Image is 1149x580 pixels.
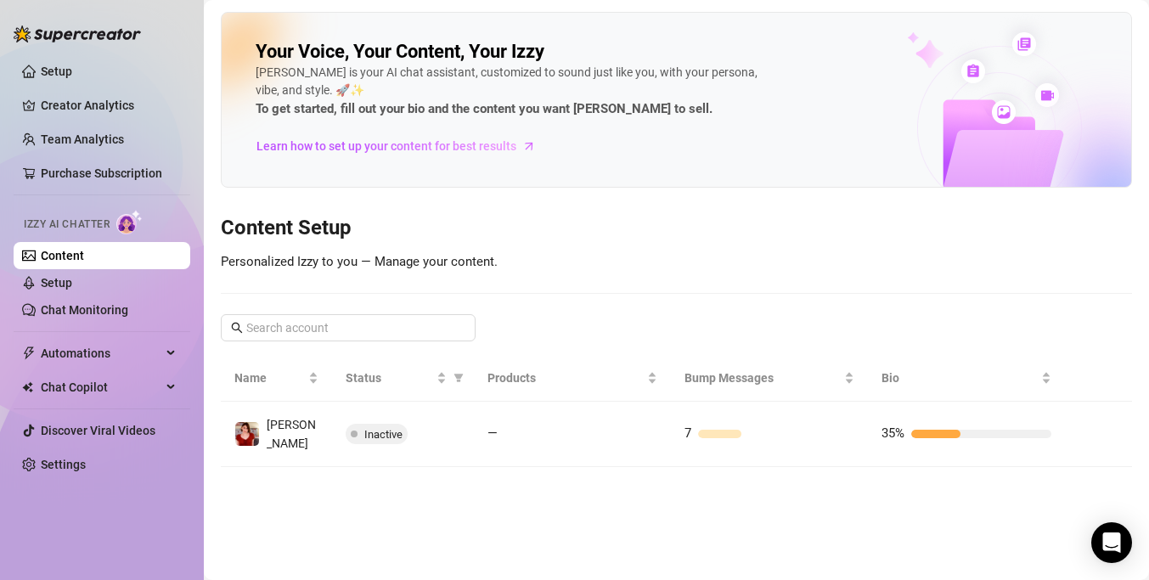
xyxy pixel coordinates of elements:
[881,369,1038,387] span: Bio
[267,418,316,450] span: [PERSON_NAME]
[41,340,161,367] span: Automations
[474,355,671,402] th: Products
[24,217,110,233] span: Izzy AI Chatter
[487,369,644,387] span: Products
[256,132,549,160] a: Learn how to set up your content for best results
[450,365,467,391] span: filter
[41,303,128,317] a: Chat Monitoring
[671,355,868,402] th: Bump Messages
[41,424,155,437] a: Discover Viral Videos
[41,249,84,262] a: Content
[1091,522,1132,563] div: Open Intercom Messenger
[41,458,86,471] a: Settings
[221,215,1132,242] h3: Content Setup
[41,374,161,401] span: Chat Copilot
[221,355,332,402] th: Name
[256,101,712,116] strong: To get started, fill out your bio and the content you want [PERSON_NAME] to sell.
[256,137,516,155] span: Learn how to set up your content for best results
[868,355,1065,402] th: Bio
[487,425,498,441] span: —
[346,369,433,387] span: Status
[364,428,403,441] span: Inactive
[246,318,452,337] input: Search account
[14,25,141,42] img: logo-BBDzfeDw.svg
[22,381,33,393] img: Chat Copilot
[234,369,305,387] span: Name
[684,369,841,387] span: Bump Messages
[41,276,72,290] a: Setup
[235,422,259,446] img: Vera
[868,14,1131,187] img: ai-chatter-content-library-cLFOSyPT.png
[256,64,765,120] div: [PERSON_NAME] is your AI chat assistant, customized to sound just like you, with your persona, vi...
[684,425,691,441] span: 7
[41,132,124,146] a: Team Analytics
[22,346,36,360] span: thunderbolt
[453,373,464,383] span: filter
[521,138,538,155] span: arrow-right
[256,40,544,64] h2: Your Voice, Your Content, Your Izzy
[41,65,72,78] a: Setup
[231,322,243,334] span: search
[41,166,162,180] a: Purchase Subscription
[332,355,474,402] th: Status
[116,210,143,234] img: AI Chatter
[221,254,498,269] span: Personalized Izzy to you — Manage your content.
[881,425,904,441] span: 35%
[41,92,177,119] a: Creator Analytics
